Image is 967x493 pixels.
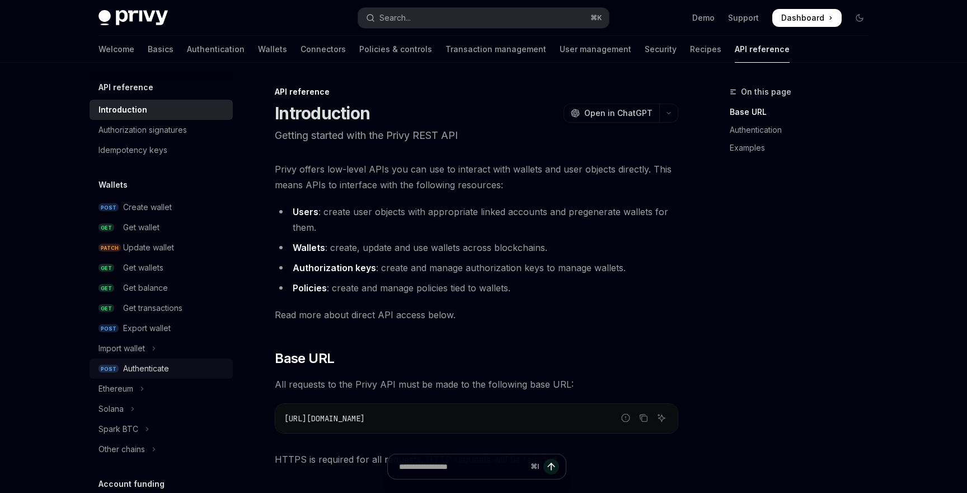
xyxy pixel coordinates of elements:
button: Toggle Import wallet section [90,338,233,359]
button: Send message [543,459,559,475]
span: POST [98,203,119,212]
a: Support [728,12,759,24]
a: GETGet balance [90,278,233,298]
div: Ethereum [98,382,133,396]
span: GET [98,264,114,272]
span: PATCH [98,244,121,252]
h1: Introduction [275,103,370,123]
a: POSTExport wallet [90,318,233,338]
div: Get wallet [123,221,159,234]
li: : create and manage policies tied to wallets. [275,280,678,296]
a: Idempotency keys [90,140,233,160]
span: Dashboard [781,12,824,24]
a: Connectors [301,36,346,63]
a: GETGet transactions [90,298,233,318]
span: On this page [741,85,791,99]
button: Report incorrect code [618,411,633,425]
span: ⌘ K [590,13,602,22]
a: GETGet wallets [90,258,233,278]
button: Open in ChatGPT [564,104,659,123]
span: Base URL [275,350,334,368]
button: Toggle Spark BTC section [90,419,233,439]
button: Ask AI [654,411,669,425]
div: Solana [98,402,124,416]
a: POSTAuthenticate [90,359,233,379]
a: Authentication [730,121,877,139]
a: Authentication [187,36,245,63]
a: GETGet wallet [90,217,233,238]
div: Idempotency keys [98,143,167,157]
a: Authorization signatures [90,120,233,140]
a: Basics [148,36,173,63]
div: Introduction [98,103,147,117]
a: Transaction management [445,36,546,63]
div: Spark BTC [98,422,138,436]
a: User management [560,36,631,63]
span: GET [98,224,114,232]
h5: Wallets [98,178,128,192]
strong: Users [293,206,318,217]
span: GET [98,284,114,292]
button: Toggle Other chains section [90,439,233,459]
button: Toggle dark mode [851,9,869,27]
button: Toggle Ethereum section [90,379,233,399]
img: dark logo [98,10,168,26]
li: : create and manage authorization keys to manage wallets. [275,260,678,276]
a: POSTCreate wallet [90,197,233,217]
a: API reference [735,36,790,63]
li: : create user objects with appropriate linked accounts and pregenerate wallets for them. [275,204,678,235]
a: Wallets [258,36,287,63]
div: Create wallet [123,201,172,214]
div: Get balance [123,281,168,295]
a: Dashboard [772,9,842,27]
div: Authorization signatures [98,123,187,137]
button: Open search [358,8,609,28]
a: Welcome [98,36,134,63]
a: Recipes [690,36,721,63]
strong: Wallets [293,242,325,253]
div: Authenticate [123,362,169,375]
span: GET [98,304,114,313]
a: PATCHUpdate wallet [90,238,233,258]
a: Base URL [730,103,877,121]
a: Examples [730,139,877,157]
span: Open in ChatGPT [584,108,653,119]
div: Import wallet [98,342,145,355]
div: Other chains [98,443,145,456]
span: POST [98,324,119,333]
div: Search... [379,11,411,25]
a: Security [645,36,677,63]
div: Export wallet [123,322,171,335]
li: : create, update and use wallets across blockchains. [275,240,678,255]
h5: Account funding [98,477,165,491]
span: Privy offers low-level APIs you can use to interact with wallets and user objects directly. This ... [275,161,678,193]
span: POST [98,365,119,373]
div: API reference [275,86,678,97]
a: Policies & controls [359,36,432,63]
div: Update wallet [123,241,174,254]
span: All requests to the Privy API must be made to the following base URL: [275,376,678,392]
span: Read more about direct API access below. [275,307,678,323]
input: Ask a question... [399,454,526,479]
a: Introduction [90,100,233,120]
button: Toggle Solana section [90,399,233,419]
h5: API reference [98,81,153,94]
div: Get wallets [123,261,163,275]
span: [URL][DOMAIN_NAME] [284,413,365,424]
button: Copy the contents from the code block [636,411,651,425]
strong: Authorization keys [293,262,376,273]
div: Get transactions [123,301,182,315]
strong: Policies [293,282,327,294]
a: Demo [692,12,715,24]
p: Getting started with the Privy REST API [275,128,678,143]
